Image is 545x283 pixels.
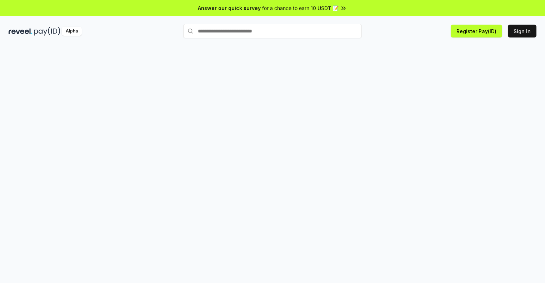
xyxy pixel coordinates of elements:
[508,25,536,37] button: Sign In
[62,27,82,36] div: Alpha
[9,27,32,36] img: reveel_dark
[451,25,502,37] button: Register Pay(ID)
[262,4,339,12] span: for a chance to earn 10 USDT 📝
[34,27,60,36] img: pay_id
[198,4,261,12] span: Answer our quick survey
